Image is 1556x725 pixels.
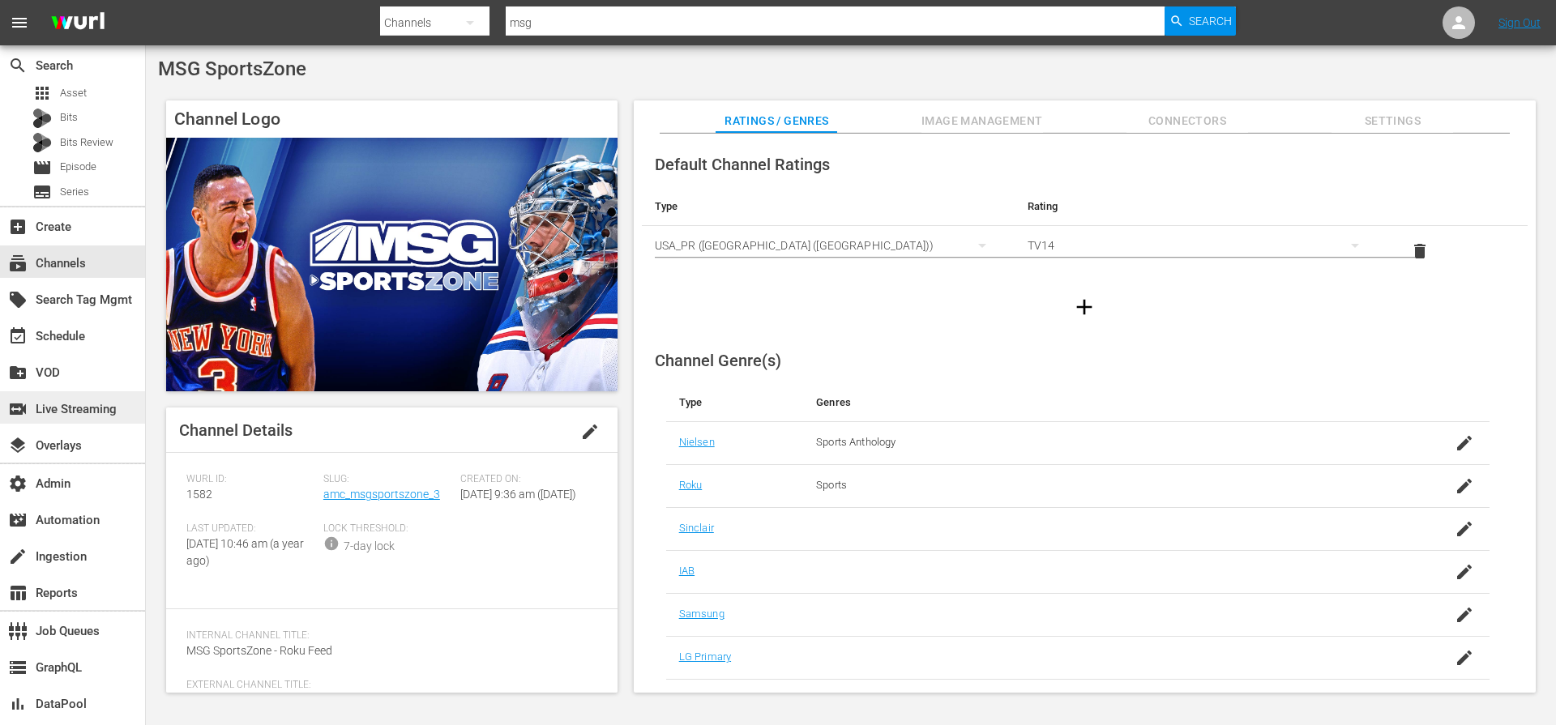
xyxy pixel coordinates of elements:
[323,473,452,486] span: Slug:
[655,351,781,370] span: Channel Genre(s)
[166,100,618,138] h4: Channel Logo
[580,422,600,441] span: edit
[8,547,28,566] span: Ingestion
[186,679,589,692] span: External Channel Title:
[679,650,731,663] a: LG Primary
[716,111,837,131] span: Ratings / Genres
[642,187,1528,276] table: simple table
[1028,223,1374,268] div: TV14
[679,522,714,534] a: Sinclair
[32,133,52,152] div: Bits Review
[666,383,803,422] th: Type
[655,155,830,174] span: Default Channel Ratings
[60,159,96,175] span: Episode
[8,56,28,75] span: Search
[186,629,589,642] span: Internal Channel Title:
[8,436,28,455] span: Overlays
[60,109,78,126] span: Bits
[1165,6,1236,36] button: Search
[186,488,212,501] span: 1582
[679,436,715,448] a: Nielsen
[642,187,1015,226] th: Type
[1015,187,1387,226] th: Rating
[679,608,725,620] a: Samsung
[8,254,28,273] span: Channels
[32,182,52,202] span: Series
[10,13,29,32] span: menu
[8,658,28,677] span: GraphQL
[323,522,452,535] span: Lock Threshold:
[32,158,52,177] span: Episode
[8,399,28,419] span: Live Streaming
[186,522,315,535] span: Last Updated:
[8,217,28,237] span: Create
[460,488,576,501] span: [DATE] 9:36 am ([DATE])
[1126,111,1248,131] span: Connectors
[60,134,113,151] span: Bits Review
[8,474,28,493] span: Admin
[60,184,89,200] span: Series
[1400,232,1439,271] button: delete
[323,535,340,552] span: info
[1410,241,1430,261] span: delete
[186,473,315,486] span: Wurl ID:
[655,223,1002,268] div: USA_PR ([GEOGRAPHIC_DATA] ([GEOGRAPHIC_DATA]))
[571,412,609,451] button: edit
[32,83,52,103] span: Asset
[186,644,332,657] span: MSG SportsZone - Roku Feed
[8,510,28,530] span: Automation
[166,138,618,391] img: MSG SportsZone
[186,537,304,567] span: [DATE] 10:46 am (a year ago)
[1189,6,1232,36] span: Search
[803,383,1398,422] th: Genres
[323,488,440,501] a: amc_msgsportszone_3
[179,420,293,440] span: Channel Details
[1498,16,1541,29] a: Sign Out
[8,621,28,641] span: Job Queues
[460,473,589,486] span: Created On:
[679,565,695,577] a: IAB
[158,58,306,80] span: MSG SportsZone
[39,4,117,42] img: ans4CAIJ8jUAAAAAAAAAAAAAAAAAAAAAAAAgQb4GAAAAAAAAAAAAAAAAAAAAAAAAJMjXAAAAAAAAAAAAAAAAAAAAAAAAgAT5G...
[8,326,28,346] span: Schedule
[344,538,395,555] div: 7-day lock
[8,363,28,382] span: VOD
[921,111,1043,131] span: Image Management
[32,109,52,128] div: Bits
[8,290,28,309] span: Search Tag Mgmt
[1332,111,1453,131] span: Settings
[8,583,28,603] span: Reports
[679,479,703,491] a: Roku
[60,85,87,101] span: Asset
[8,694,28,714] span: DataPool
